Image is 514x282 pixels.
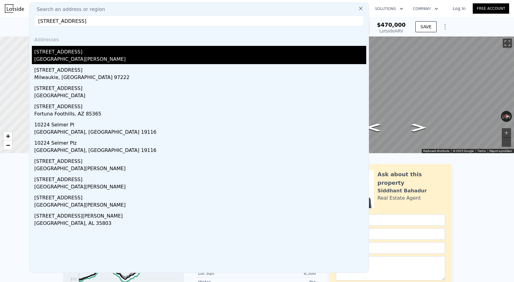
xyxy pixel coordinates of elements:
div: Street View [278,36,514,153]
button: Keyboard shortcuts [423,149,449,153]
div: [GEOGRAPHIC_DATA][PERSON_NAME] [34,183,366,192]
div: Map [278,36,514,153]
span: − [6,141,10,149]
span: © 2025 Google [453,149,474,153]
a: Terms (opens in new tab) [477,149,486,153]
button: Rotate counterclockwise [501,111,504,122]
input: Enter an address, city, region, neighborhood or zip code [34,15,364,26]
button: SAVE [415,21,437,32]
div: [GEOGRAPHIC_DATA][PERSON_NAME] [34,56,366,64]
a: Zoom in [3,132,12,141]
span: $470,000 [377,22,406,28]
div: Lot Sqft [198,270,257,276]
div: Addresses [32,31,366,46]
button: Solutions [370,3,408,14]
span: Search an address or region [32,6,105,13]
button: Reset the view [501,114,512,119]
img: Lotside [5,4,24,13]
div: 10224 Selmer Pl [34,119,366,129]
input: Email [336,228,445,240]
div: Milwaukie, [GEOGRAPHIC_DATA] 97222 [34,74,366,82]
input: Name [336,214,445,226]
button: Show Options [439,21,451,33]
tspan: $126 [68,270,77,274]
div: [STREET_ADDRESS] [34,64,366,74]
path: Go North, S Ainsworth Ave [359,122,387,133]
button: Zoom in [502,128,511,137]
div: Siddhant Bahadur [377,187,427,194]
a: Zoom out [3,141,12,150]
tspan: $91 [70,277,77,281]
input: Phone [336,242,445,254]
div: [STREET_ADDRESS] [34,101,366,110]
button: Toggle fullscreen view [503,39,512,48]
a: Report a problem [489,149,512,153]
div: Real Estate Agent [377,194,421,202]
div: [STREET_ADDRESS] [34,46,366,56]
div: 6,500 [257,270,316,276]
div: [GEOGRAPHIC_DATA], AL 35803 [34,220,366,228]
span: + [6,132,10,140]
div: [STREET_ADDRESS][PERSON_NAME] [34,210,366,220]
div: [GEOGRAPHIC_DATA] [34,92,366,101]
path: Go South, S Ainsworth Ave [405,122,432,133]
button: Rotate clockwise [509,111,512,122]
div: Lotside ARV [377,28,406,34]
div: [GEOGRAPHIC_DATA][PERSON_NAME] [34,165,366,174]
button: Company [408,3,443,14]
div: [STREET_ADDRESS] [34,82,366,92]
div: [STREET_ADDRESS] [34,174,366,183]
button: Zoom out [502,138,511,147]
a: Free Account [473,3,509,14]
div: Fortuna Foothills, AZ 85365 [34,110,366,119]
div: 10224 Selmer Plz [34,137,366,147]
div: [STREET_ADDRESS] [34,192,366,201]
div: [STREET_ADDRESS] [34,155,366,165]
div: [GEOGRAPHIC_DATA], [GEOGRAPHIC_DATA] 19116 [34,147,366,155]
div: Ask about this property [377,170,445,187]
a: Log In [445,5,473,12]
div: [GEOGRAPHIC_DATA], [GEOGRAPHIC_DATA] 19116 [34,129,366,137]
div: [GEOGRAPHIC_DATA][PERSON_NAME] [34,201,366,210]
